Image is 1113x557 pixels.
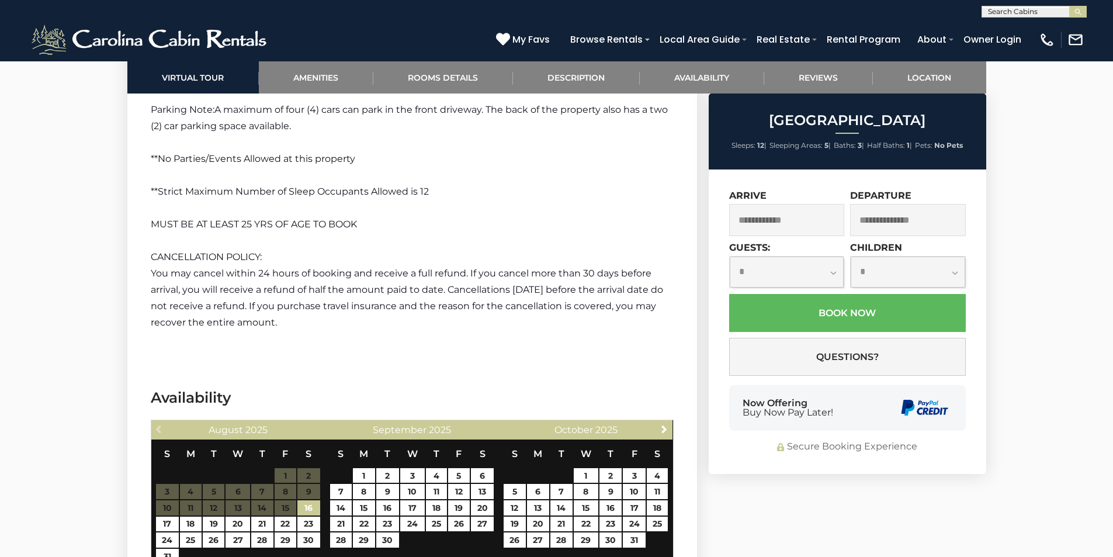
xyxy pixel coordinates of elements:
[434,448,439,459] span: Thursday
[471,500,494,516] a: 20
[743,408,833,417] span: Buy Now Pay Later!
[338,448,344,459] span: Sunday
[623,484,646,499] a: 10
[729,190,767,201] label: Arrive
[867,138,912,153] li: |
[480,448,486,459] span: Saturday
[657,422,671,437] a: Next
[376,500,399,516] a: 16
[359,448,368,459] span: Monday
[151,251,262,262] span: CANCELLATION POLICY:
[151,186,429,197] span: **Strict Maximum Number of Sleep Occupants Allowed is 12
[471,484,494,499] a: 13
[550,484,572,499] a: 7
[581,448,591,459] span: Wednesday
[127,61,259,94] a: Virtual Tour
[769,141,823,150] span: Sleeping Areas:
[426,500,447,516] a: 18
[640,61,764,94] a: Availability
[647,484,668,499] a: 11
[233,448,243,459] span: Wednesday
[623,468,646,483] a: 3
[151,104,214,115] span: Parking Note:
[729,294,966,332] button: Book Now
[180,532,202,548] a: 25
[330,517,352,532] a: 21
[559,448,564,459] span: Tuesday
[513,61,640,94] a: Description
[297,500,320,516] a: 16
[448,517,470,532] a: 26
[151,104,668,132] span: A maximum of four (4) cars can park in the front driveway. The back of the property also has a tw...
[151,153,355,164] span: **No Parties/Events Allowed at this property
[550,517,572,532] a: 21
[353,468,375,483] a: 1
[599,484,622,499] a: 9
[203,532,224,548] a: 26
[400,468,425,483] a: 3
[471,517,494,532] a: 27
[821,29,906,50] a: Rental Program
[632,448,637,459] span: Friday
[608,448,613,459] span: Thursday
[259,448,265,459] span: Thursday
[729,440,966,454] div: Secure Booking Experience
[429,424,451,435] span: 2025
[873,61,986,94] a: Location
[858,141,862,150] strong: 3
[595,424,618,435] span: 2025
[934,141,963,150] strong: No Pets
[554,424,593,435] span: October
[376,532,399,548] a: 30
[226,532,250,548] a: 27
[907,141,910,150] strong: 1
[496,32,553,47] a: My Favs
[306,448,311,459] span: Saturday
[186,448,195,459] span: Monday
[599,500,622,516] a: 16
[824,141,828,150] strong: 5
[623,517,646,532] a: 24
[574,484,598,499] a: 8
[512,448,518,459] span: Sunday
[504,532,525,548] a: 26
[275,532,296,548] a: 29
[448,468,470,483] a: 5
[751,29,816,50] a: Real Estate
[151,219,357,230] span: MUST BE AT LEAST 25 YRS OF AGE TO BOOK
[245,424,268,435] span: 2025
[1039,32,1055,48] img: phone-regular-white.png
[834,141,856,150] span: Baths:
[731,138,767,153] li: |
[769,138,831,153] li: |
[574,468,598,483] a: 1
[834,138,864,153] li: |
[330,484,352,499] a: 7
[156,517,179,532] a: 17
[623,500,646,516] a: 17
[29,22,272,57] img: White-1-2.png
[373,61,513,94] a: Rooms Details
[550,500,572,516] a: 14
[867,141,905,150] span: Half Baths:
[353,484,375,499] a: 8
[757,141,764,150] strong: 12
[211,448,217,459] span: Tuesday
[426,484,447,499] a: 11
[226,517,250,532] a: 20
[156,532,179,548] a: 24
[654,448,660,459] span: Saturday
[564,29,649,50] a: Browse Rentals
[527,500,550,516] a: 13
[282,448,288,459] span: Friday
[504,500,525,516] a: 12
[729,338,966,376] button: Questions?
[203,517,224,532] a: 19
[400,484,425,499] a: 10
[504,484,525,499] a: 5
[850,242,902,253] label: Children
[373,424,427,435] span: September
[743,399,833,417] div: Now Offering
[407,448,418,459] span: Wednesday
[527,532,550,548] a: 27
